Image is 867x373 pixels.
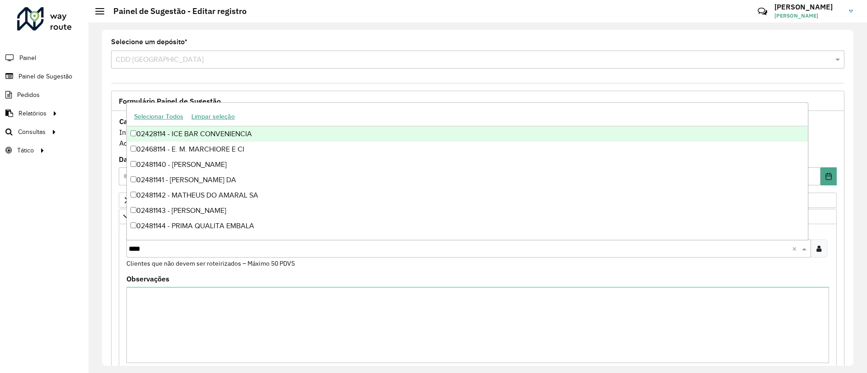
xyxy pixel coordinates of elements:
[104,6,247,16] h2: Painel de Sugestão - Editar registro
[119,97,221,105] span: Formulário Painel de Sugestão
[119,154,201,165] label: Data de Vigência Inicial
[19,109,47,118] span: Relatórios
[126,259,295,267] small: Clientes que não devem ser roteirizados – Máximo 50 PDVS
[187,110,239,124] button: Limpar seleção
[774,3,842,11] h3: [PERSON_NAME]
[19,72,72,81] span: Painel de Sugestão
[127,218,808,234] div: 02481144 - PRIMA QUALITA EMBALA
[127,188,808,203] div: 02481142 - MATHEUS DO AMARAL SA
[127,172,808,188] div: 02481141 - [PERSON_NAME] DA
[111,37,187,47] label: Selecione um depósito
[127,234,808,249] div: 02481145 - [PERSON_NAME] PELENTRIR 0
[126,102,808,240] ng-dropdown-panel: Options list
[119,115,837,149] div: Informe a data de inicio, fim e preencha corretamente os campos abaixo. Ao final, você irá pré-vi...
[127,142,808,157] div: 02468114 - E. M. MARCHIORE E CI
[774,12,842,20] span: [PERSON_NAME]
[119,117,268,126] strong: Cadastro Painel de sugestão de roteirização:
[126,273,169,284] label: Observações
[127,203,808,218] div: 02481143 - [PERSON_NAME]
[792,243,800,254] span: Clear all
[127,157,808,172] div: 02481140 - [PERSON_NAME]
[127,126,808,142] div: 02428114 - ICE BAR CONVENIENCIA
[18,127,46,137] span: Consultas
[130,110,187,124] button: Selecionar Todos
[119,209,837,224] a: Preservar Cliente - Devem ficar no buffer, não roteirizar
[19,53,36,63] span: Painel
[820,167,837,185] button: Choose Date
[753,2,772,21] a: Contato Rápido
[17,146,34,155] span: Tático
[119,193,837,208] a: Priorizar Cliente - Não podem ficar no buffer
[17,90,40,100] span: Pedidos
